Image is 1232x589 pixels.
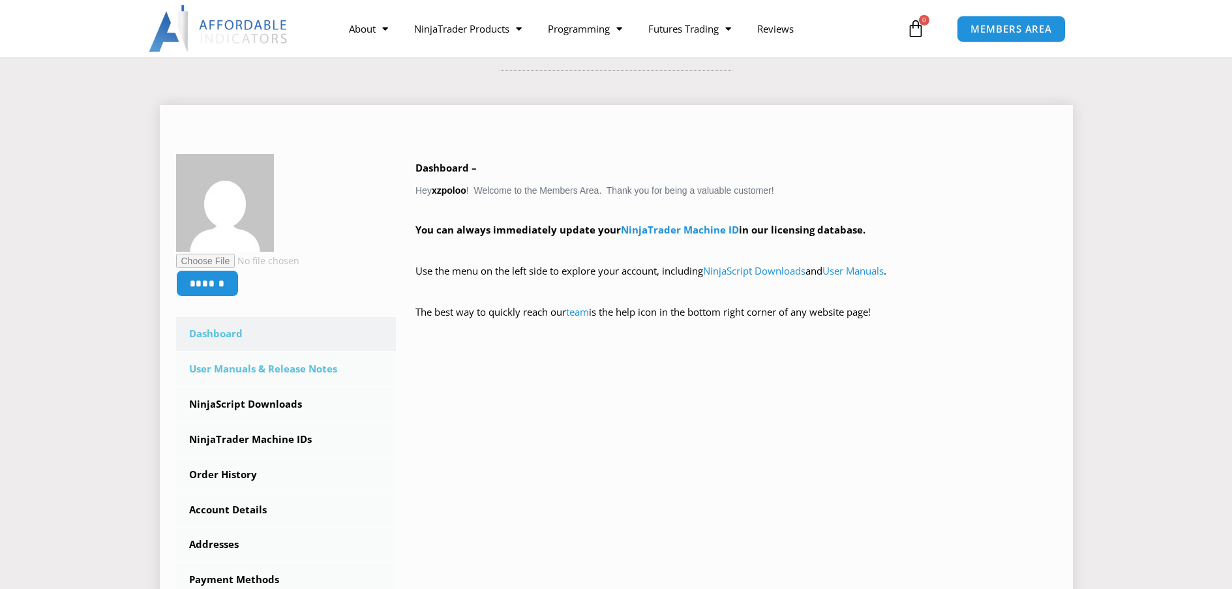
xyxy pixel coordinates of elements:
strong: xzpoloo [432,185,466,196]
a: Reviews [744,14,807,44]
p: Use the menu on the left side to explore your account, including and . [415,262,1057,299]
a: NinjaScript Downloads [176,387,397,421]
nav: Menu [336,14,903,44]
a: team [566,305,589,318]
p: The best way to quickly reach our is the help icon in the bottom right corner of any website page! [415,303,1057,340]
div: Hey ! Welcome to the Members Area. Thank you for being a valuable customer! [415,159,1057,340]
a: Programming [535,14,635,44]
a: NinjaScript Downloads [703,264,805,277]
a: User Manuals [822,264,884,277]
a: NinjaTrader Products [401,14,535,44]
span: MEMBERS AREA [970,24,1052,34]
img: LogoAI | Affordable Indicators – NinjaTrader [149,5,289,52]
a: NinjaTrader Machine ID [621,223,739,236]
a: NinjaTrader Machine IDs [176,423,397,457]
span: 0 [919,15,929,25]
a: Dashboard [176,317,397,351]
a: 0 [887,10,944,48]
a: Futures Trading [635,14,744,44]
a: Account Details [176,493,397,527]
a: About [336,14,401,44]
a: User Manuals & Release Notes [176,352,397,386]
a: Order History [176,458,397,492]
strong: You can always immediately update your in our licensing database. [415,223,865,236]
a: MEMBERS AREA [957,16,1066,42]
b: Dashboard – [415,161,477,174]
a: Addresses [176,528,397,562]
img: b07b50b0916f1dc079b11a340a9d163ad42f66c40946a2b741b93dde4983f9f2 [176,154,274,252]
